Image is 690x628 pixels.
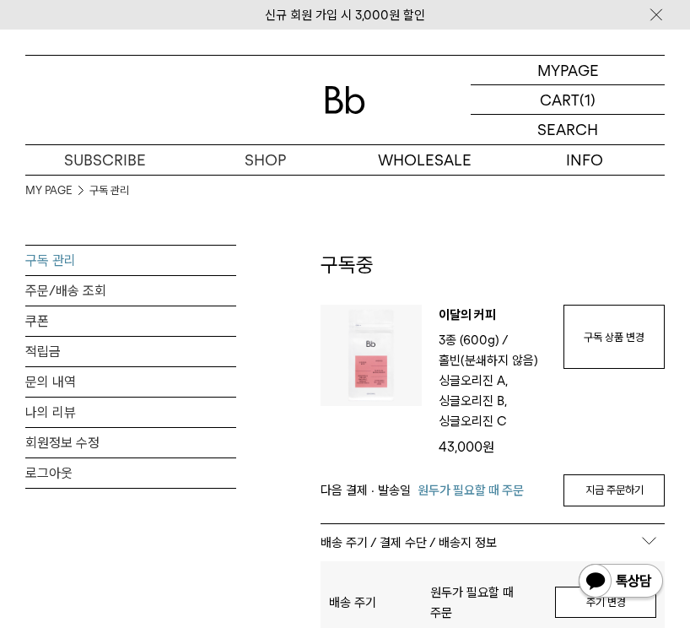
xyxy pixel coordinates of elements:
h2: 구독중 [321,251,665,305]
a: 지금 주문하기 [563,474,665,506]
p: INFO [505,145,666,175]
a: SHOP [186,145,346,175]
p: CART [540,85,579,114]
a: 로그아웃 [25,458,236,488]
p: 싱글오리진 A, 싱글오리진 B, 싱글오리진 C [439,371,547,431]
a: 적립금 [25,337,236,366]
img: 상품이미지 [321,305,422,406]
button: 주기 변경 [555,587,656,619]
div: 배송 주기 [329,595,430,610]
p: SEARCH [537,115,598,144]
span: 3종 (600g) / [439,333,509,348]
a: 구독 관리 [89,182,129,199]
span: 원 [482,439,494,455]
a: 구독 상품 변경 [563,305,665,369]
a: 문의 내역 [25,367,236,397]
a: MYPAGE [471,56,665,85]
a: 주문/배송 조회 [25,276,236,306]
a: SUBSCRIBE [25,145,186,175]
a: 나의 리뷰 [25,398,236,427]
p: WHOLESALE [345,145,505,175]
a: 회원정보 수정 [25,428,236,457]
p: 이달의 커피 [439,305,547,330]
img: 카카오톡 채널 1:1 채팅 버튼 [577,562,665,603]
p: 원두가 필요할 때 주문 [430,582,538,623]
span: 다음 결제 · 발송일 [321,480,411,501]
a: 쿠폰 [25,306,236,336]
a: MY PAGE [25,182,73,199]
span: 원두가 필요할 때 주문 [418,480,524,501]
p: MYPAGE [537,56,599,84]
p: 배송 주기 / 결제 수단 / 배송지 정보 [321,524,665,561]
img: 로고 [325,86,365,114]
a: CART (1) [471,85,665,115]
a: 구독 관리 [25,246,236,275]
a: 신규 회원 가입 시 3,000원 할인 [265,8,425,23]
p: 43,000 [439,436,547,458]
p: (1) [579,85,596,114]
p: 홀빈(분쇄하지 않음) [439,350,538,371]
